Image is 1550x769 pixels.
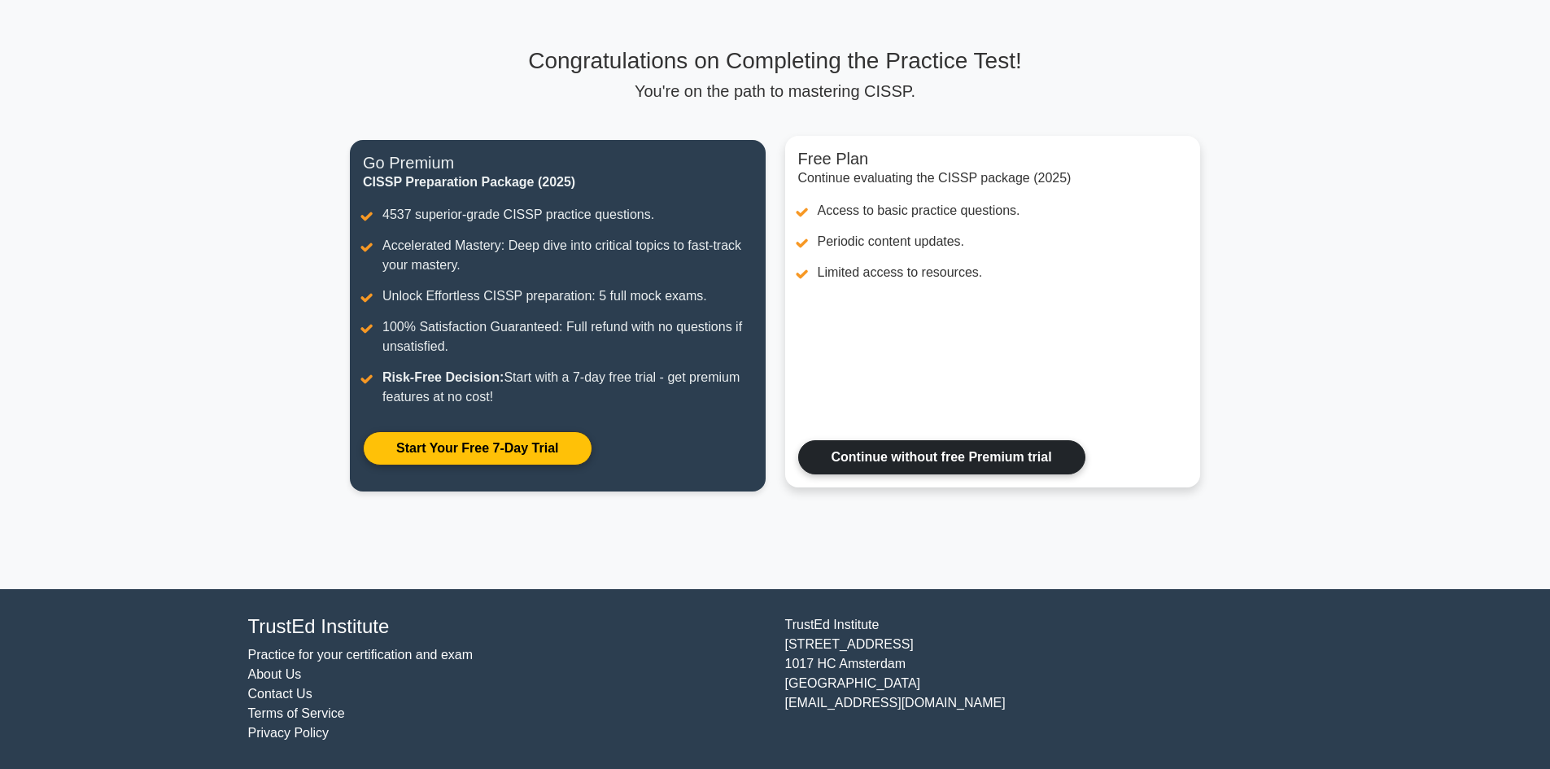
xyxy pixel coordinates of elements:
[248,667,302,681] a: About Us
[798,440,1085,474] a: Continue without free Premium trial
[248,706,345,720] a: Terms of Service
[350,81,1200,101] p: You're on the path to mastering CISSP.
[248,726,330,740] a: Privacy Policy
[248,687,312,701] a: Contact Us
[775,615,1312,743] div: TrustEd Institute [STREET_ADDRESS] 1017 HC Amsterdam [GEOGRAPHIC_DATA] [EMAIL_ADDRESS][DOMAIN_NAME]
[350,47,1200,75] h3: Congratulations on Completing the Practice Test!
[248,615,766,639] h4: TrustEd Institute
[363,431,592,465] a: Start Your Free 7-Day Trial
[248,648,474,662] a: Practice for your certification and exam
